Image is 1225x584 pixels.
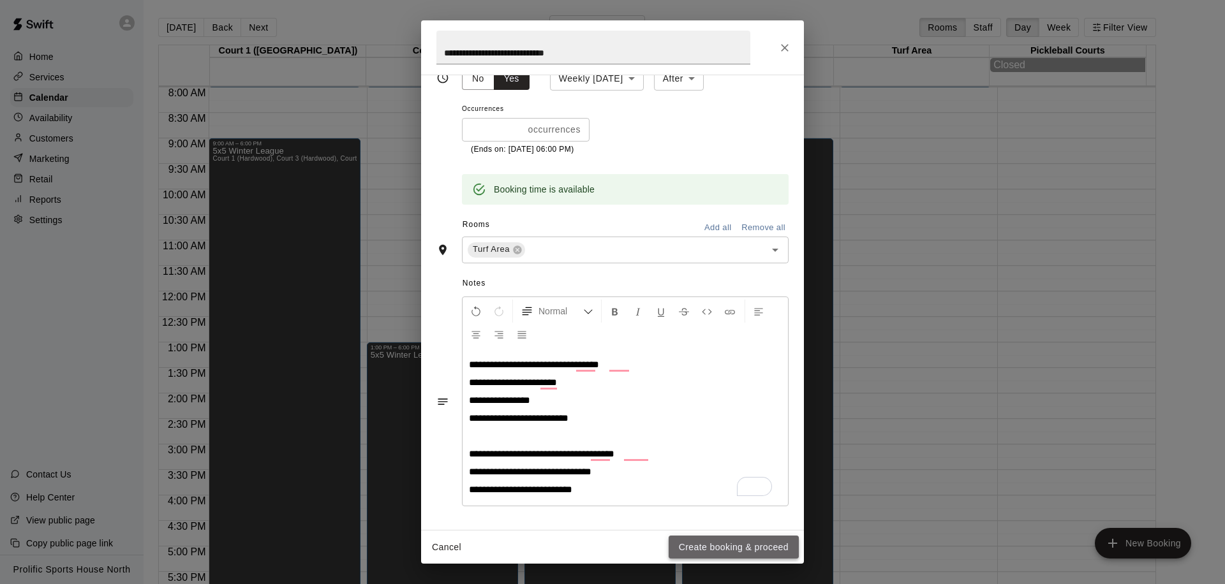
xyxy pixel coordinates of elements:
span: Rooms [463,220,490,229]
span: Notes [463,274,789,294]
button: Insert Link [719,300,741,323]
button: Format Bold [604,300,626,323]
div: To enrich screen reader interactions, please activate Accessibility in Grammarly extension settings [463,349,788,506]
button: Cancel [426,536,467,559]
div: Turf Area [468,242,525,258]
span: Turf Area [468,243,515,256]
svg: Notes [436,395,449,408]
button: Format Strikethrough [673,300,695,323]
button: Insert Code [696,300,718,323]
button: Justify Align [511,323,533,346]
button: Redo [488,300,510,323]
svg: Rooms [436,244,449,256]
button: Remove all [738,218,789,238]
button: Format Italics [627,300,649,323]
span: Occurrences [462,101,590,118]
button: Right Align [488,323,510,346]
div: After [654,67,704,91]
p: occurrences [528,123,581,136]
button: No [462,67,494,91]
button: Undo [465,300,487,323]
div: outlined button group [462,67,530,91]
button: Create booking & proceed [669,536,799,559]
button: Open [766,241,784,259]
div: Weekly [DATE] [550,67,644,91]
button: Formatting Options [516,300,598,323]
button: Close [773,36,796,59]
p: (Ends on: [DATE] 06:00 PM) [471,143,581,156]
button: Add all [697,218,738,238]
button: Center Align [465,323,487,346]
button: Format Underline [650,300,672,323]
button: Left Align [748,300,769,323]
div: Booking time is available [494,178,595,201]
button: Yes [494,67,530,91]
span: Normal [538,305,583,318]
svg: Timing [436,71,449,84]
